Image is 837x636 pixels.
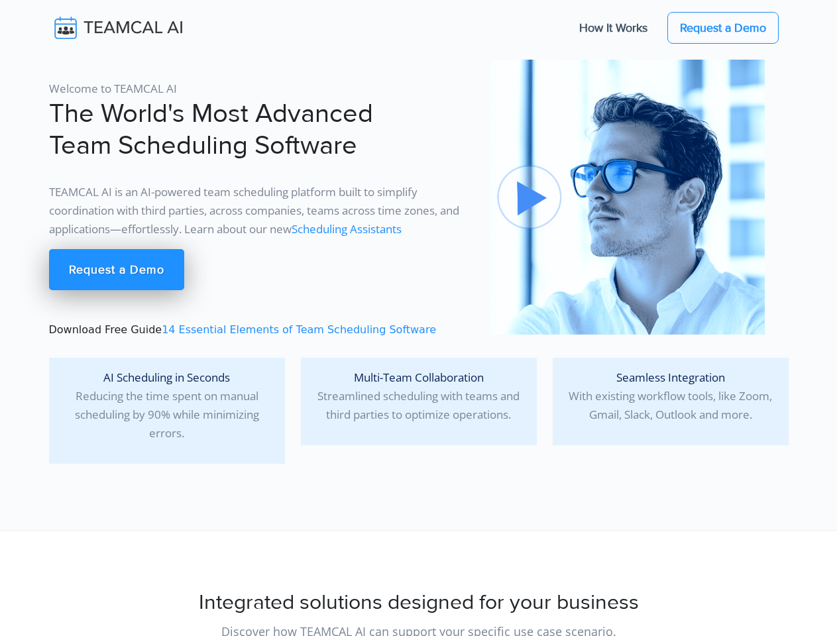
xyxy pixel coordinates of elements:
span: Multi-Team Collaboration [354,370,484,385]
div: Download Free Guide [41,60,482,338]
a: 14 Essential Elements of Team Scheduling Software [162,323,436,336]
img: pic [490,60,765,335]
a: Request a Demo [667,12,779,44]
h1: The World's Most Advanced Team Scheduling Software [49,98,474,162]
span: AI Scheduling in Seconds [103,370,230,385]
a: Request a Demo [49,249,184,290]
h2: Integrated solutions designed for your business [49,590,789,615]
p: With existing workflow tools, like Zoom, Gmail, Slack, Outlook and more. [563,368,778,424]
span: Seamless Integration [616,370,725,385]
p: TEAMCAL AI is an AI-powered team scheduling platform built to simplify coordination with third pa... [49,183,474,238]
p: Reducing the time spent on manual scheduling by 90% while minimizing errors. [60,368,274,443]
p: Welcome to TEAMCAL AI [49,79,474,98]
a: Scheduling Assistants [292,221,402,237]
a: How It Works [566,14,661,42]
p: Streamlined scheduling with teams and third parties to optimize operations. [311,368,526,424]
